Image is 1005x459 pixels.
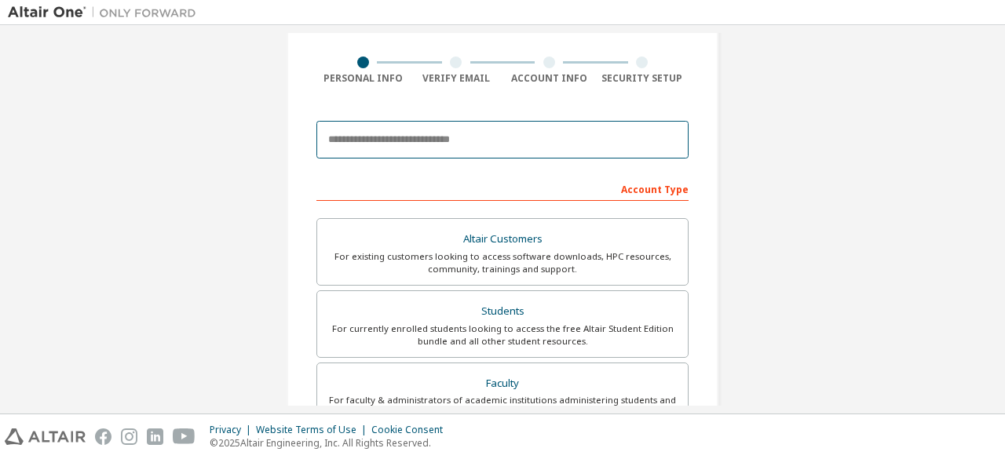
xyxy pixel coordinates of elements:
div: Security Setup [596,72,689,85]
div: Personal Info [316,72,410,85]
div: Faculty [327,373,678,395]
img: Altair One [8,5,204,20]
div: Privacy [210,424,256,436]
div: Verify Email [410,72,503,85]
div: Cookie Consent [371,424,452,436]
div: For faculty & administrators of academic institutions administering students and accessing softwa... [327,394,678,419]
div: Students [327,301,678,322]
img: instagram.svg [121,428,137,445]
img: linkedin.svg [147,428,163,445]
img: facebook.svg [95,428,111,445]
p: © 2025 Altair Engineering, Inc. All Rights Reserved. [210,436,452,450]
div: Account Type [316,176,689,201]
img: altair_logo.svg [5,428,86,445]
div: Website Terms of Use [256,424,371,436]
div: For currently enrolled students looking to access the free Altair Student Edition bundle and all ... [327,322,678,348]
div: Altair Customers [327,228,678,250]
div: Account Info [502,72,596,85]
img: youtube.svg [173,428,196,445]
div: For existing customers looking to access software downloads, HPC resources, community, trainings ... [327,250,678,275]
